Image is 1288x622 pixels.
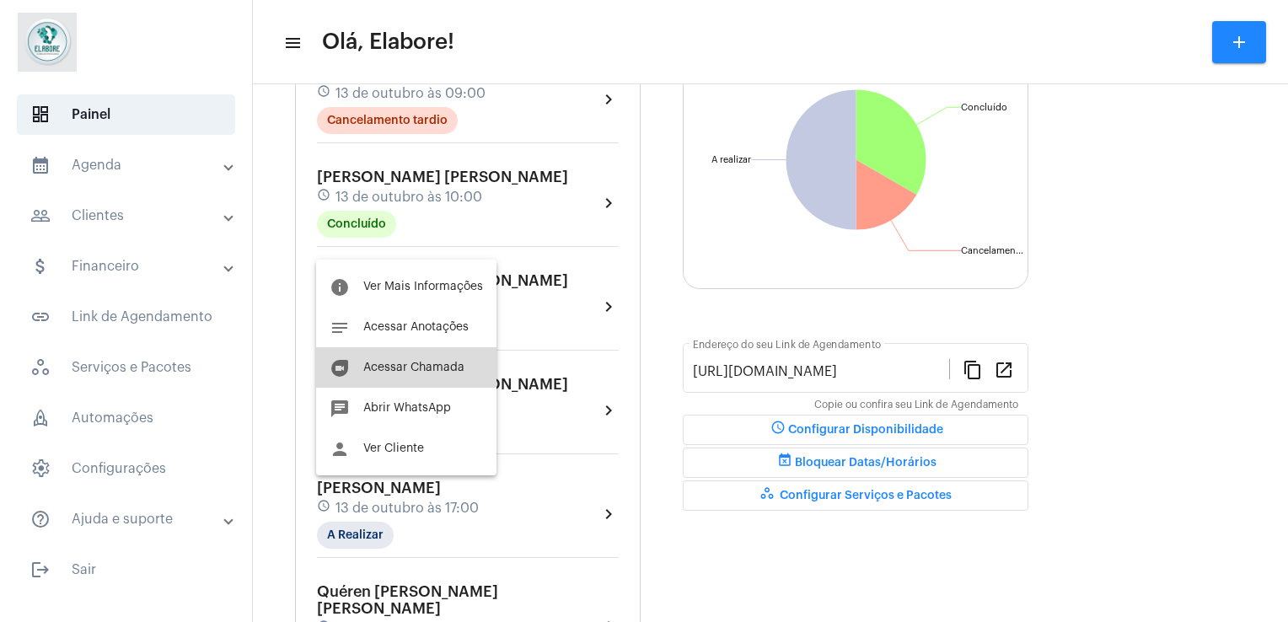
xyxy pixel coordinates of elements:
span: Acessar Anotações [363,321,469,333]
span: Ver Cliente [363,442,424,454]
mat-icon: duo [330,358,350,378]
span: Abrir WhatsApp [363,402,451,414]
span: Acessar Chamada [363,362,464,373]
mat-icon: person [330,439,350,459]
span: Ver Mais Informações [363,281,483,292]
mat-icon: chat [330,399,350,419]
mat-icon: info [330,277,350,298]
mat-icon: notes [330,318,350,338]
